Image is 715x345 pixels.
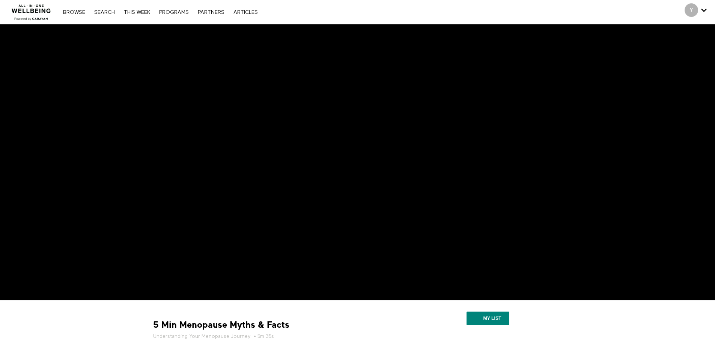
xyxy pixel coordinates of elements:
[230,10,262,15] a: ARTICLES
[90,10,119,15] a: Search
[153,333,405,340] h5: • 5m 35s
[120,10,154,15] a: THIS WEEK
[59,10,89,15] a: Browse
[153,333,251,340] a: Understanding Your Menopause Journey
[194,10,228,15] a: PARTNERS
[153,319,289,331] strong: 5 Min Menopause Myths & Facts
[467,312,509,325] button: My list
[59,8,261,16] nav: Primary
[155,10,193,15] a: PROGRAMS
